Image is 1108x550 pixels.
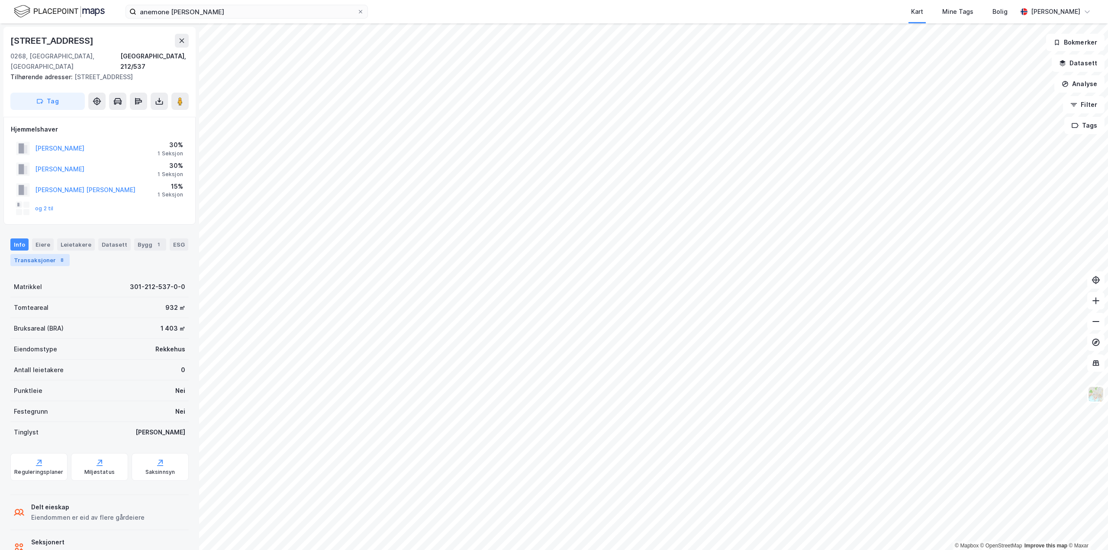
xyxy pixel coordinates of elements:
[181,365,185,375] div: 0
[10,238,29,251] div: Info
[158,191,183,198] div: 1 Seksjon
[134,238,166,251] div: Bygg
[14,427,39,437] div: Tinglyst
[14,344,57,354] div: Eiendomstype
[84,469,115,476] div: Miljøstatus
[135,427,185,437] div: [PERSON_NAME]
[1065,508,1108,550] iframe: Chat Widget
[14,406,48,417] div: Festegrunn
[58,256,66,264] div: 8
[1054,75,1105,93] button: Analyse
[1046,34,1105,51] button: Bokmerker
[175,406,185,417] div: Nei
[161,323,185,334] div: 1 403 ㎡
[14,4,105,19] img: logo.f888ab2527a4732fd821a326f86c7f29.svg
[158,150,183,157] div: 1 Seksjon
[98,238,131,251] div: Datasett
[158,181,183,192] div: 15%
[120,51,189,72] div: [GEOGRAPHIC_DATA], 212/537
[14,302,48,313] div: Tomteareal
[1088,386,1104,402] img: Z
[1052,55,1105,72] button: Datasett
[942,6,973,17] div: Mine Tags
[11,124,188,135] div: Hjemmelshaver
[31,537,142,547] div: Seksjonert
[165,302,185,313] div: 932 ㎡
[10,72,182,82] div: [STREET_ADDRESS]
[14,282,42,292] div: Matrikkel
[170,238,188,251] div: ESG
[14,469,63,476] div: Reguleringsplaner
[154,240,163,249] div: 1
[1064,117,1105,134] button: Tags
[145,469,175,476] div: Saksinnsyn
[158,161,183,171] div: 30%
[911,6,923,17] div: Kart
[155,344,185,354] div: Rekkehus
[130,282,185,292] div: 301-212-537-0-0
[14,386,42,396] div: Punktleie
[992,6,1008,17] div: Bolig
[136,5,357,18] input: Søk på adresse, matrikkel, gårdeiere, leietakere eller personer
[980,543,1022,549] a: OpenStreetMap
[175,386,185,396] div: Nei
[10,51,120,72] div: 0268, [GEOGRAPHIC_DATA], [GEOGRAPHIC_DATA]
[31,512,145,523] div: Eiendommen er eid av flere gårdeiere
[1024,543,1067,549] a: Improve this map
[10,34,95,48] div: [STREET_ADDRESS]
[10,254,70,266] div: Transaksjoner
[158,140,183,150] div: 30%
[10,93,85,110] button: Tag
[1031,6,1080,17] div: [PERSON_NAME]
[14,323,64,334] div: Bruksareal (BRA)
[1063,96,1105,113] button: Filter
[32,238,54,251] div: Eiere
[31,502,145,512] div: Delt eieskap
[955,543,979,549] a: Mapbox
[14,365,64,375] div: Antall leietakere
[10,73,74,80] span: Tilhørende adresser:
[57,238,95,251] div: Leietakere
[158,171,183,178] div: 1 Seksjon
